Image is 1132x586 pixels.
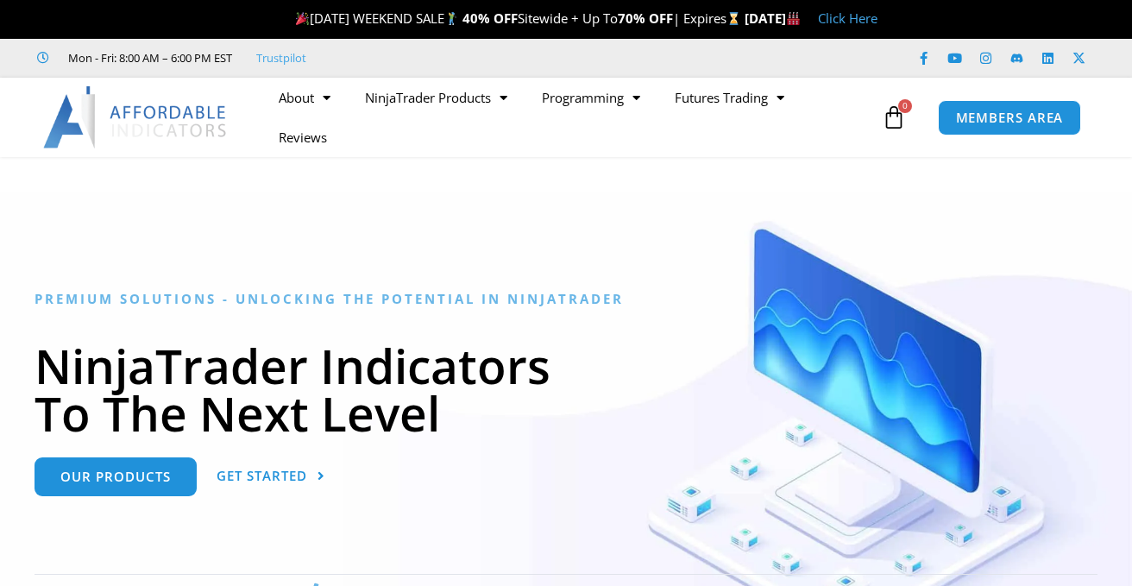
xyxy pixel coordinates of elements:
[745,9,801,27] strong: [DATE]
[217,457,325,496] a: Get Started
[35,342,1097,437] h1: NinjaTrader Indicators To The Next Level
[618,9,673,27] strong: 70% OFF
[292,9,745,27] span: [DATE] WEEKEND SALE Sitewide + Up To | Expires
[217,469,307,482] span: Get Started
[60,470,171,483] span: Our Products
[787,12,800,25] img: 🏭
[35,291,1097,307] h6: Premium Solutions - Unlocking the Potential in NinjaTrader
[818,9,877,27] a: Click Here
[445,12,458,25] img: 🏌️‍♂️
[348,78,525,117] a: NinjaTrader Products
[525,78,657,117] a: Programming
[898,99,912,113] span: 0
[43,86,229,148] img: LogoAI | Affordable Indicators – NinjaTrader
[261,117,344,157] a: Reviews
[856,92,932,142] a: 0
[462,9,518,27] strong: 40% OFF
[296,12,309,25] img: 🎉
[956,111,1064,124] span: MEMBERS AREA
[657,78,802,117] a: Futures Trading
[256,47,306,68] a: Trustpilot
[35,457,197,496] a: Our Products
[938,100,1082,135] a: MEMBERS AREA
[727,12,740,25] img: ⌛
[64,47,232,68] span: Mon - Fri: 8:00 AM – 6:00 PM EST
[261,78,877,157] nav: Menu
[261,78,348,117] a: About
